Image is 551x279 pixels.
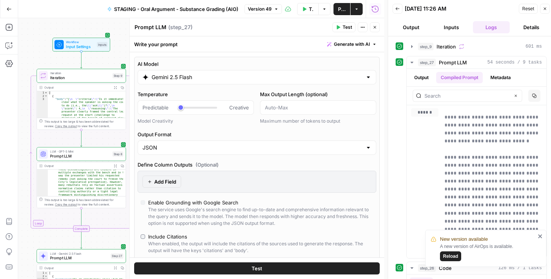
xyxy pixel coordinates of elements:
[80,51,82,68] g: Edge from start to step_9
[141,200,145,205] input: Enable Grounding with Google SearchThe service uses Google's search engine to find up-to-date and...
[37,226,126,232] div: Complete
[37,275,48,278] div: 2
[244,4,282,14] button: Version 49
[407,56,546,69] button: 54 seconds / 9 tasks
[407,41,546,53] button: 601 ms
[440,235,488,243] span: New version available
[252,265,262,272] span: Test
[44,85,110,90] div: Output
[519,4,538,14] button: Reset
[44,271,47,274] span: Toggle code folding, rows 1 through 8
[113,73,124,78] div: Step 9
[142,104,169,111] span: Predictable
[418,59,436,66] span: step_27
[148,233,187,240] div: Include Citations
[418,264,436,272] span: step_26
[55,125,77,128] span: Copy the output
[138,161,376,168] label: Define Column Outputs
[439,59,467,66] span: Prompt LLM
[343,24,352,31] span: Test
[114,5,238,13] span: STAGING - Oral Argument - Substance Grading (AIO)
[433,21,470,33] button: Inputs
[260,118,376,125] div: Maximum number of tokens to output
[111,253,123,259] div: Step 27
[37,271,48,274] div: 1
[80,232,82,248] g: Edge from step_9-iteration-end to step_27
[148,206,373,227] div: The service uses Google's search engine to find up-to-date and comprehensive information relevant...
[50,153,110,159] span: Prompt LLM
[309,5,314,13] span: Test Data
[424,92,510,100] input: Search
[154,178,176,185] span: Add Field
[37,69,126,130] div: LoopIterationIterationStep 9Output[ { "body":"{\n\"criteria\":\"Is it immediately clear what the ...
[436,72,483,83] button: Compiled Prompt
[407,69,546,258] div: 54 seconds / 9 tasks
[439,264,452,272] span: Code
[332,22,355,32] button: Test
[538,233,543,239] button: close
[44,265,110,270] div: Output
[443,253,458,260] span: Reload
[513,21,550,33] button: Details
[44,275,47,278] span: Toggle code folding, rows 2 through 7
[50,255,108,261] span: Prompt LLM
[37,94,48,97] div: 2
[148,199,238,206] div: Enable Grounding with Google Search
[103,3,243,15] button: STAGING - Oral Argument - Substance Grading (AIO)
[130,36,384,52] div: Write your prompt
[142,176,181,188] button: Add Field
[50,75,110,81] span: Iteration
[66,44,94,50] span: Input Settings
[418,43,434,50] span: step_9
[44,91,47,94] span: Toggle code folding, rows 1 through 5
[229,104,249,111] span: Creative
[50,149,110,154] span: LLM · GPT-5 Mini
[334,41,370,48] span: Generate with AI
[265,104,371,111] input: Auto-Max
[142,144,362,151] input: JSON
[80,130,82,147] g: Edge from step_9 to step_8
[260,90,376,98] label: Max Output Length (optional)
[526,43,542,50] span: 601 ms
[297,3,319,15] button: Test Data
[473,21,510,33] button: Logs
[148,240,373,254] div: When enabled, the output will include the citations of the sources used to generate the response....
[393,21,430,33] button: Output
[141,234,145,239] input: Include CitationsWhen enabled, the output will include the citations of the sources used to gener...
[498,265,542,271] span: 126 ms / 1 tasks
[440,243,535,261] div: A new version of AirOps is available.
[97,42,108,47] div: Inputs
[196,161,219,168] span: (Optional)
[44,164,110,168] div: Output
[333,3,350,15] button: Publish
[37,147,126,208] div: LLM · GPT-5 MiniPrompt LLMStep 8Output Those acknowledgements are evident in multiple exchanges w...
[135,23,166,31] textarea: Prompt LLM
[522,5,534,12] span: Reset
[138,60,376,68] label: AI Model
[134,262,380,274] button: Test
[440,251,461,261] button: Reload
[37,38,126,52] div: WorkflowInput SettingsInputs
[44,94,47,97] span: Toggle code folding, rows 2 through 4
[324,39,380,49] button: Generate with AI
[138,90,254,98] label: Temperature
[248,6,272,12] span: Version 49
[486,72,515,83] button: Metadata
[407,262,546,274] button: 126 ms / 1 tasks
[152,73,362,81] input: Select a model
[73,226,89,232] div: Complete
[410,72,433,83] button: Output
[50,251,108,256] span: LLM · Gemini 2.5 Flash
[44,198,123,207] div: This output is too large & has been abbreviated for review. to view the full content.
[113,151,124,157] div: Step 8
[55,203,77,206] span: Copy the output
[37,91,48,94] div: 1
[44,119,123,128] div: This output is too large & has been abbreviated for review. to view the full content.
[487,59,542,66] span: 54 seconds / 9 tasks
[50,71,110,75] span: Iteration
[138,118,254,125] div: Model Creativity
[168,23,193,31] span: ( step_27 )
[338,5,346,13] span: Publish
[437,43,456,50] span: Iteration
[138,131,376,138] label: Output Format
